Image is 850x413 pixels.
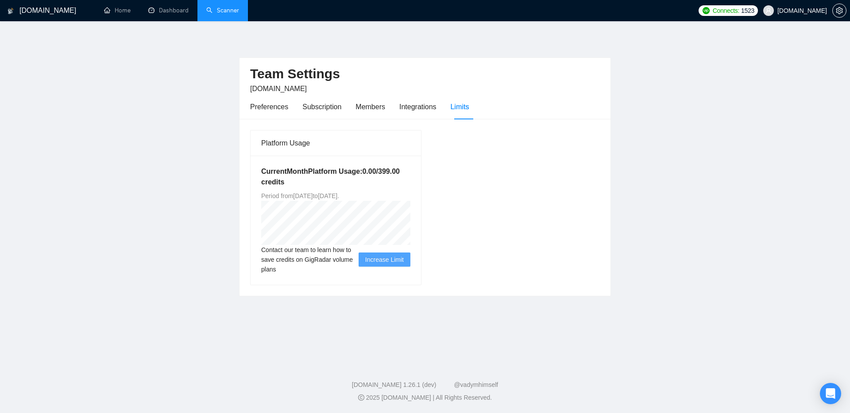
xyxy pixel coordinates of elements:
a: searchScanner [206,7,239,14]
img: upwork-logo.png [703,7,710,14]
span: [DOMAIN_NAME] [250,85,307,92]
div: Open Intercom Messenger [820,383,841,404]
span: 1523 [741,6,754,15]
div: Preferences [250,101,288,112]
span: copyright [358,394,364,401]
a: dashboardDashboard [148,7,189,14]
span: Increase Limit [365,255,404,264]
a: setting [832,7,846,14]
span: user [765,8,772,14]
span: Period from [DATE] to [DATE] . [261,192,339,199]
button: Increase Limit [359,252,410,267]
div: Integrations [399,101,437,112]
span: Connects: [713,6,739,15]
button: setting [832,4,846,18]
span: Contact our team to learn how to save credits on GigRadar volume plans [261,245,359,274]
img: logo [8,4,14,18]
div: Members [355,101,385,112]
a: homeHome [104,7,131,14]
a: @vadymhimself [454,381,498,388]
div: Platform Usage [261,130,410,156]
h5: Current Month Platform Usage: 0.00 / 399.00 credits [261,166,410,187]
h2: Team Settings [250,65,600,83]
div: 2025 [DOMAIN_NAME] | All Rights Reserved. [7,393,843,402]
div: Limits [451,101,469,112]
div: Subscription [302,101,341,112]
a: [DOMAIN_NAME] 1.26.1 (dev) [352,381,437,388]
